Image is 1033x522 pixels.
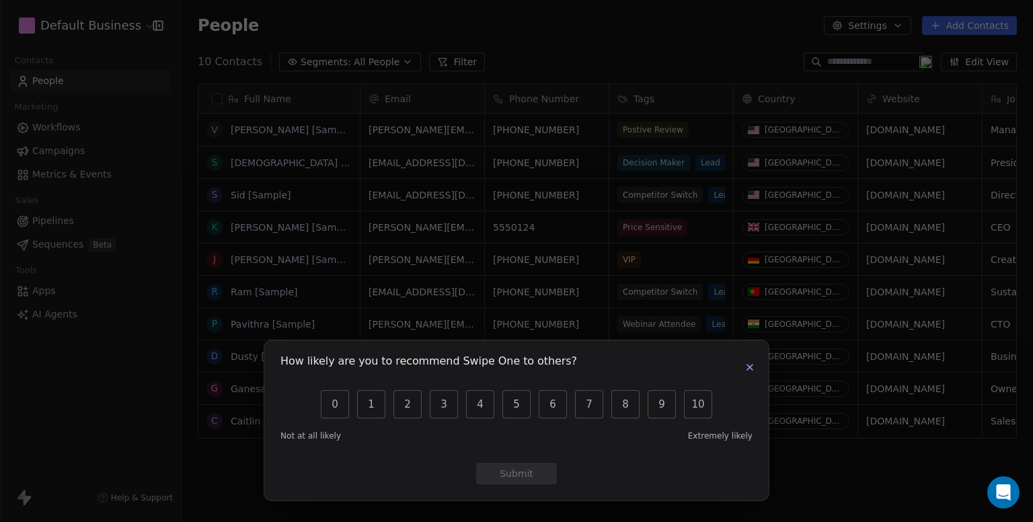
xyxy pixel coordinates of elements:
span: Not at all likely [280,431,341,441]
button: 0 [321,390,349,418]
button: 3 [430,390,458,418]
button: 2 [393,390,422,418]
span: Extremely likely [688,431,753,441]
button: 1 [357,390,385,418]
button: 4 [466,390,494,418]
h1: How likely are you to recommend Swipe One to others? [280,357,577,370]
button: 6 [539,390,567,418]
button: 8 [611,390,640,418]
button: 9 [648,390,676,418]
button: Submit [476,463,557,484]
button: 10 [684,390,712,418]
button: 5 [502,390,531,418]
button: 7 [575,390,603,418]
